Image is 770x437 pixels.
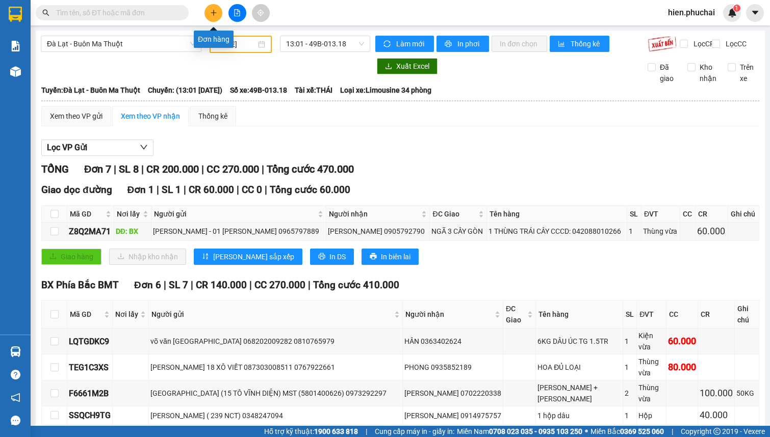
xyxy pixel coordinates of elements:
span: | [184,184,186,196]
button: caret-down [746,4,764,22]
div: Thống kê [198,111,227,122]
div: [GEOGRAPHIC_DATA] (15 TÔ VĨNH DIỆN) MST (5801400626) 0973292297 [150,388,401,399]
span: Nơi lấy [117,208,141,220]
img: warehouse-icon [10,66,21,77]
span: SL 7 [169,279,188,291]
span: | [114,163,116,175]
span: [PERSON_NAME] sắp xếp [213,251,294,262]
button: uploadGiao hàng [41,249,101,265]
span: [PERSON_NAME] [119,59,236,76]
button: downloadXuất Excel [377,58,438,74]
span: SL 1 [162,184,181,196]
span: | [141,163,144,175]
span: Nơi lấy [115,309,138,320]
strong: 0708 023 035 - 0935 103 250 [489,427,582,435]
div: 80.000 [668,360,696,374]
span: notification [11,393,20,402]
div: [PERSON_NAME] - 01 [PERSON_NAME] 0965797889 [153,226,324,237]
th: Tên hàng [536,301,623,329]
span: | [249,279,252,291]
span: Tổng cước 470.000 [267,163,354,175]
th: CR [698,301,735,329]
span: Cung cấp máy in - giấy in: [375,426,454,437]
div: 1 [625,362,635,373]
span: | [366,426,367,437]
td: Z8Q2MA71 [67,223,114,240]
div: 0918857340 [9,70,112,84]
span: In biên lai [381,251,410,262]
div: Thùng vừa [638,356,664,378]
span: Tài xế: THÁI [295,85,332,96]
span: printer [318,253,325,261]
div: [PERSON_NAME] ( 239 NCT) 0348247094 [150,410,401,421]
th: ĐVT [637,301,666,329]
span: bar-chart [558,40,567,48]
span: | [201,163,204,175]
span: Chuyến: (13:01 [DATE]) [148,85,222,96]
div: LQTGDKC9 [69,335,111,348]
span: Gửi: [9,10,24,20]
div: NGÃ 3 CÂY GÒN [431,226,484,237]
button: Lọc VP Gửi [41,140,153,156]
div: Hộp [638,410,664,421]
div: 60.000 [668,334,696,348]
th: Ghi chú [728,206,759,223]
th: Tên hàng [487,206,627,223]
input: Tìm tên, số ĐT hoặc mã đơn [56,7,176,18]
span: search [42,9,49,16]
span: Đơn 6 [134,279,161,291]
span: Nhận: [119,10,144,20]
span: Tổng cước 60.000 [270,184,350,196]
span: Lọc VP Gửi [47,141,87,154]
div: Xem theo VP gửi [50,111,102,122]
button: plus [204,4,222,22]
span: | [164,279,166,291]
td: LQTGDKC9 [67,329,113,354]
span: 1 [735,5,738,12]
div: DĐ: BX [116,226,149,237]
div: 1 [625,410,635,421]
span: Người gửi [151,309,392,320]
span: Làm mới [396,38,426,49]
span: In DS [329,251,346,262]
span: down [140,143,148,151]
span: Mã GD [70,309,102,320]
span: SL 8 [119,163,139,175]
span: | [265,184,267,196]
div: [PERSON_NAME] 0914975757 [404,410,501,421]
div: võ văn [GEOGRAPHIC_DATA] 068202009282 0810765979 [150,336,401,347]
div: BX Phía Bắc BMT [119,9,236,21]
div: Thùng vừa [643,226,678,237]
span: Số xe: 49B-013.18 [230,85,287,96]
div: 1 hộp dâu [537,410,621,421]
span: Loại xe: Limousine 34 phòng [340,85,431,96]
button: printerIn DS [310,249,354,265]
div: [PERSON_NAME] 0702220338 [404,388,501,399]
button: file-add [228,4,246,22]
img: 9k= [648,36,677,52]
button: sort-ascending[PERSON_NAME] sắp xếp [194,249,302,265]
button: printerIn phơi [437,36,489,52]
div: diệu [119,21,236,33]
div: Xem theo VP nhận [121,111,180,122]
span: Giao dọc đường [41,184,112,196]
div: 50KG [736,388,757,399]
span: Tổng cước 410.000 [313,279,399,291]
span: Kho nhận [696,62,721,84]
img: warehouse-icon [10,346,21,357]
span: TỔNG [41,163,69,175]
div: Z8Q2MA71 [69,225,112,238]
span: Trên xe [736,62,760,84]
strong: 0369 525 060 [620,427,664,435]
span: Lọc CC [722,38,748,49]
div: 60.000 [697,224,726,238]
span: Đà Lạt - Buôn Ma Thuột [47,36,195,51]
span: Lọc CR [689,38,716,49]
span: hien.phuchai [660,6,723,19]
div: HÂN 0363402624 [404,336,501,347]
span: question-circle [11,370,20,379]
td: F6661M2B [67,380,113,406]
span: aim [257,9,264,16]
div: 1 [629,226,639,237]
span: CC 270.000 [254,279,305,291]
